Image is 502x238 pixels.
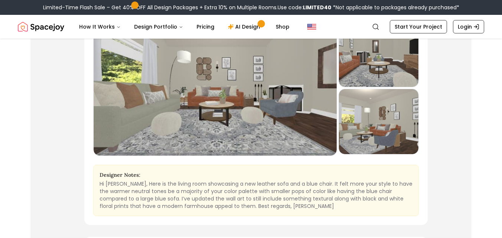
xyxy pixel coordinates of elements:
[18,19,64,34] a: Spacejoy
[390,20,447,33] a: Start Your Project
[100,180,412,210] p: Hi [PERSON_NAME], Here is the living room showcasing a new leather sofa and a blue chair. It felt...
[73,19,295,34] nav: Main
[303,4,331,11] b: LIMITED40
[18,15,484,39] nav: Global
[453,20,484,33] a: Login
[128,19,189,34] button: Design Portfolio
[100,171,412,179] h3: Designer Notes:
[73,19,127,34] button: How It Works
[307,22,316,31] img: United States
[18,19,64,34] img: Spacejoy Logo
[270,19,295,34] a: Shop
[331,4,459,11] span: *Not applicable to packages already purchased*
[43,4,459,11] div: Limited-Time Flash Sale – Get 40% OFF All Design Packages + Extra 10% on Multiple Rooms.
[222,19,268,34] a: AI Design
[191,19,220,34] a: Pricing
[278,4,331,11] span: Use code:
